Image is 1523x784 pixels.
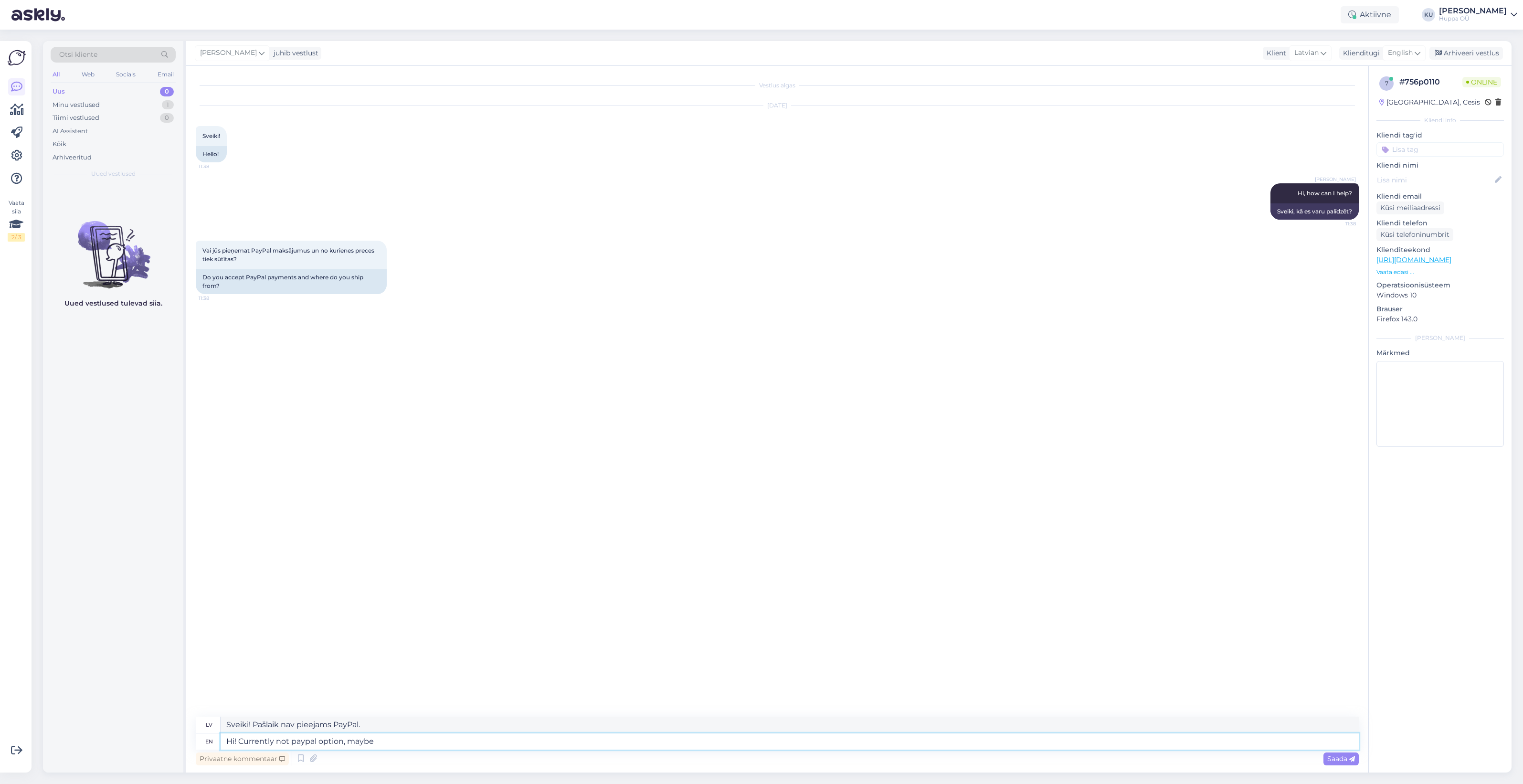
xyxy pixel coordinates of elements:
a: [URL][DOMAIN_NAME] [1376,255,1451,264]
div: Arhiveeritud [53,153,92,162]
div: lv [206,717,212,733]
img: No chats [43,204,183,290]
a: [PERSON_NAME]Huppa OÜ [1439,7,1517,22]
span: Sveiki! [202,132,220,139]
div: Klienditugi [1339,48,1380,58]
div: AI Assistent [53,127,88,136]
span: Vai jūs pieņemat PayPal maksājumus un no kurienes preces tiek sūtītas? [202,247,376,263]
span: Uued vestlused [91,170,136,178]
span: 7 [1385,80,1388,87]
span: Latvian [1294,48,1319,58]
div: Do you accept PayPal payments and where do you ship from? [196,269,387,294]
div: 0 [160,87,174,96]
div: Web [80,68,96,81]
span: 11:38 [199,163,234,170]
span: [PERSON_NAME] [1315,176,1356,183]
div: en [205,733,213,750]
div: 2 / 3 [8,233,25,242]
p: Uued vestlused tulevad siia. [64,298,162,308]
div: Email [156,68,176,81]
div: Küsi telefoninumbrit [1376,228,1453,241]
span: 11:38 [199,295,234,302]
p: Firefox 143.0 [1376,314,1504,324]
div: Vestlus algas [196,81,1359,90]
div: KU [1422,8,1435,21]
div: Tiimi vestlused [53,113,99,123]
input: Lisa nimi [1377,175,1493,185]
div: Sveiki, kā es varu palīdzēt? [1270,203,1359,220]
p: Kliendi telefon [1376,218,1504,228]
div: [PERSON_NAME] [1439,7,1507,15]
div: Minu vestlused [53,100,100,110]
div: Aktiivne [1341,6,1399,23]
div: [DATE] [196,101,1359,110]
textarea: Hi! Currently not paypal option, maybe i [221,733,1359,750]
p: Kliendi tag'id [1376,130,1504,140]
div: Kliendi info [1376,116,1504,125]
div: 0 [160,113,174,123]
p: Brauser [1376,304,1504,314]
div: [PERSON_NAME] [1376,334,1504,342]
span: Otsi kliente [59,50,97,60]
div: Huppa OÜ [1439,15,1507,22]
span: 11:38 [1320,220,1356,227]
div: Uus [53,87,65,96]
p: Märkmed [1376,348,1504,358]
span: English [1388,48,1413,58]
p: Klienditeekond [1376,245,1504,255]
div: Hello! [196,146,227,162]
span: Saada [1327,754,1355,763]
div: 1 [162,100,174,110]
div: juhib vestlust [270,48,318,58]
p: Windows 10 [1376,290,1504,300]
div: Socials [114,68,137,81]
div: Küsi meiliaadressi [1376,201,1444,214]
p: Kliendi email [1376,191,1504,201]
div: Arhiveeri vestlus [1429,47,1503,60]
span: Online [1462,77,1501,87]
div: Vaata siia [8,199,25,242]
div: All [51,68,62,81]
div: Kõik [53,139,66,149]
span: [PERSON_NAME] [200,48,257,58]
div: Privaatne kommentaar [196,752,289,765]
div: [GEOGRAPHIC_DATA], Cēsis [1379,97,1480,107]
p: Operatsioonisüsteem [1376,280,1504,290]
textarea: Sveiki! Pašlaik nav pieejams PayPal. [221,717,1359,733]
span: Hi, how can I help? [1298,190,1352,197]
div: Klient [1263,48,1286,58]
p: Vaata edasi ... [1376,268,1504,276]
img: Askly Logo [8,49,26,67]
p: Kliendi nimi [1376,160,1504,170]
div: # 756p0110 [1399,76,1462,88]
input: Lisa tag [1376,142,1504,157]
